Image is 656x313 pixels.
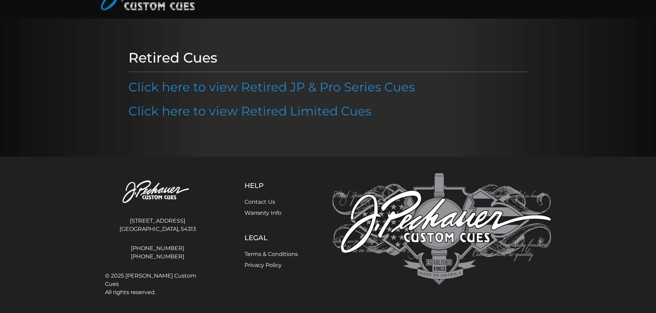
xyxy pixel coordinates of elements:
a: Terms & Conditions [244,251,298,257]
a: Warranty Info [244,210,281,216]
h5: Legal [244,234,298,242]
a: [PHONE_NUMBER] [105,244,210,253]
img: Pechauer Custom Cues [105,173,210,211]
a: Click here to view Retired JP & Pro Series Cues [128,79,415,94]
a: [PHONE_NUMBER] [105,253,210,261]
h1: Retired Cues [128,49,528,66]
address: [STREET_ADDRESS] [GEOGRAPHIC_DATA], 54313 [105,214,210,236]
a: Privacy Policy [244,262,282,268]
h5: Help [244,181,298,190]
span: © 2025 [PERSON_NAME] Custom Cues All rights reserved. [105,272,210,297]
a: Click here to view Retired Limited Cues [128,103,372,119]
img: Pechauer Custom Cues [332,173,551,285]
a: Contact Us [244,199,275,205]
